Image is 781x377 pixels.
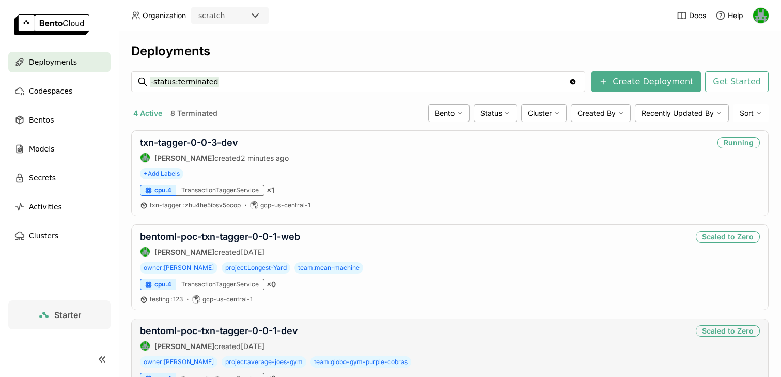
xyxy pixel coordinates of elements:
span: project:average-joes-gym [222,356,306,368]
span: Deployments [29,56,77,68]
span: gcp-us-central-1 [202,295,253,304]
span: Organization [143,11,186,20]
a: testing:123 [150,295,183,304]
span: Bentos [29,114,54,126]
span: : [170,295,172,303]
span: cpu.4 [154,186,171,194]
button: 8 Terminated [168,107,220,120]
span: Clusters [29,230,58,242]
svg: Clear value [569,78,577,86]
div: created [140,247,300,257]
span: Docs [689,11,706,20]
div: created [140,153,289,163]
div: Scaled to Zero [696,231,760,243]
div: Recently Updated By [635,104,729,122]
span: Recently Updated By [642,109,714,118]
a: Docs [677,10,706,21]
div: TransactionTaggerService [176,185,264,196]
span: [DATE] [241,248,264,257]
img: Sean Hickey [140,341,150,351]
input: Search [150,73,569,90]
a: Clusters [8,225,111,246]
span: : [182,201,184,209]
div: Cluster [521,104,567,122]
span: 2 minutes ago [241,154,289,162]
a: Secrets [8,168,111,188]
a: txn-tagger-0-0-3-dev [140,137,238,148]
span: team:mean-machine [294,262,363,274]
a: Activities [8,197,111,217]
span: Cluster [528,109,552,118]
span: Created By [577,109,616,118]
button: Create Deployment [591,71,701,92]
span: Models [29,143,54,155]
span: owner:[PERSON_NAME] [140,262,217,274]
span: testing 123 [150,295,183,303]
a: Codespaces [8,81,111,101]
a: Models [8,139,111,159]
span: team:globo-gym-purple-cobras [310,356,411,368]
span: owner:[PERSON_NAME] [140,356,217,368]
span: Codespaces [29,85,72,97]
a: txn-tagger:zhu4he5ibsv5ocop [150,201,241,209]
div: created [140,341,298,351]
span: Starter [54,310,81,320]
strong: [PERSON_NAME] [154,248,214,257]
span: cpu.4 [154,280,171,289]
span: gcp-us-central-1 [260,201,310,209]
span: +Add Labels [140,168,183,179]
a: bentoml-poc-txn-tagger-0-0-1-web [140,231,300,242]
span: Sort [740,109,754,118]
div: Scaled to Zero [696,325,760,337]
span: project:Longest-Yard [222,262,290,274]
div: Sort [733,104,769,122]
button: Get Started [705,71,769,92]
img: Sean Hickey [753,8,769,23]
div: Running [717,137,760,148]
a: Starter [8,300,111,329]
img: Sean Hickey [140,247,150,257]
img: logo [14,14,89,35]
div: Bento [428,104,470,122]
button: 4 Active [131,107,164,120]
span: Help [728,11,743,20]
input: Selected scratch. [226,11,227,21]
strong: [PERSON_NAME] [154,154,214,162]
div: Created By [571,104,631,122]
span: txn-tagger zhu4he5ibsv5ocop [150,201,241,209]
span: Secrets [29,172,56,184]
span: × 0 [267,280,276,289]
span: Bento [435,109,455,118]
div: Deployments [131,43,769,59]
span: × 1 [267,186,274,195]
strong: [PERSON_NAME] [154,342,214,351]
img: Sean Hickey [140,153,150,162]
span: Status [480,109,502,118]
div: Help [715,10,743,21]
span: [DATE] [241,342,264,351]
div: TransactionTaggerService [176,279,264,290]
span: Activities [29,201,62,213]
a: Deployments [8,52,111,72]
a: bentoml-poc-txn-tagger-0-0-1-dev [140,325,298,336]
div: scratch [198,10,225,21]
div: Status [474,104,517,122]
a: Bentos [8,110,111,130]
